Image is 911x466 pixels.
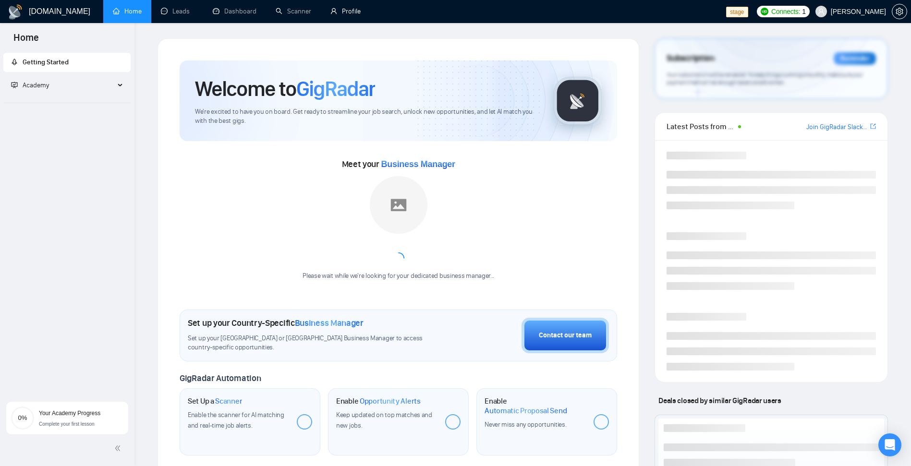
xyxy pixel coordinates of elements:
[892,4,907,19] button: setting
[276,7,311,15] a: searchScanner
[3,53,131,72] li: Getting Started
[195,76,375,102] h1: Welcome to
[485,406,567,416] span: Automatic Proposal Send
[188,334,440,352] span: Set up your [GEOGRAPHIC_DATA] or [GEOGRAPHIC_DATA] Business Manager to access country-specific op...
[360,396,421,406] span: Opportunity Alerts
[370,176,427,234] img: placeholder.png
[522,318,609,353] button: Contact our team
[11,81,49,89] span: Academy
[11,59,18,65] span: rocket
[113,7,142,15] a: homeHome
[336,411,432,430] span: Keep updated on top matches and new jobs.
[188,396,242,406] h1: Set Up a
[39,421,95,427] span: Complete your first lesson
[188,411,284,430] span: Enable the scanner for AI matching and real-time job alerts.
[114,443,124,453] span: double-left
[870,122,876,130] span: export
[771,6,800,17] span: Connects:
[213,7,256,15] a: dashboardDashboard
[161,7,194,15] a: messageLeads
[23,81,49,89] span: Academy
[485,396,586,415] h1: Enable
[180,373,261,383] span: GigRadar Automation
[295,318,364,328] span: Business Manager
[802,6,806,17] span: 1
[485,420,566,429] span: Never miss any opportunities.
[3,99,131,105] li: Academy Homepage
[878,433,901,456] div: Open Intercom Messenger
[11,415,34,421] span: 0%
[23,58,69,66] span: Getting Started
[381,159,455,169] span: Business Manager
[336,396,421,406] h1: Enable
[390,251,406,266] span: loading
[39,410,100,417] span: Your Academy Progress
[8,4,23,20] img: logo
[297,272,500,281] div: Please wait while we're looking for your dedicated business manager...
[655,392,785,409] span: Deals closed by similar GigRadar users
[667,71,862,86] span: Your subscription will be renewed. To keep things running smoothly, make sure your payment method...
[539,330,592,341] div: Contact our team
[296,76,375,102] span: GigRadar
[834,52,876,65] div: Reminder
[667,120,735,132] span: Latest Posts from the GigRadar Community
[870,122,876,131] a: export
[761,8,768,15] img: upwork-logo.png
[215,396,242,406] span: Scanner
[6,31,47,51] span: Home
[667,50,714,67] span: Subscription
[11,82,18,88] span: fund-projection-screen
[188,318,364,328] h1: Set up your Country-Specific
[195,108,538,126] span: We're excited to have you on board. Get ready to streamline your job search, unlock new opportuni...
[806,122,868,132] a: Join GigRadar Slack Community
[330,7,361,15] a: userProfile
[818,8,825,15] span: user
[726,7,748,17] span: stage
[342,159,455,169] span: Meet your
[554,77,602,125] img: gigradar-logo.png
[892,8,907,15] a: setting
